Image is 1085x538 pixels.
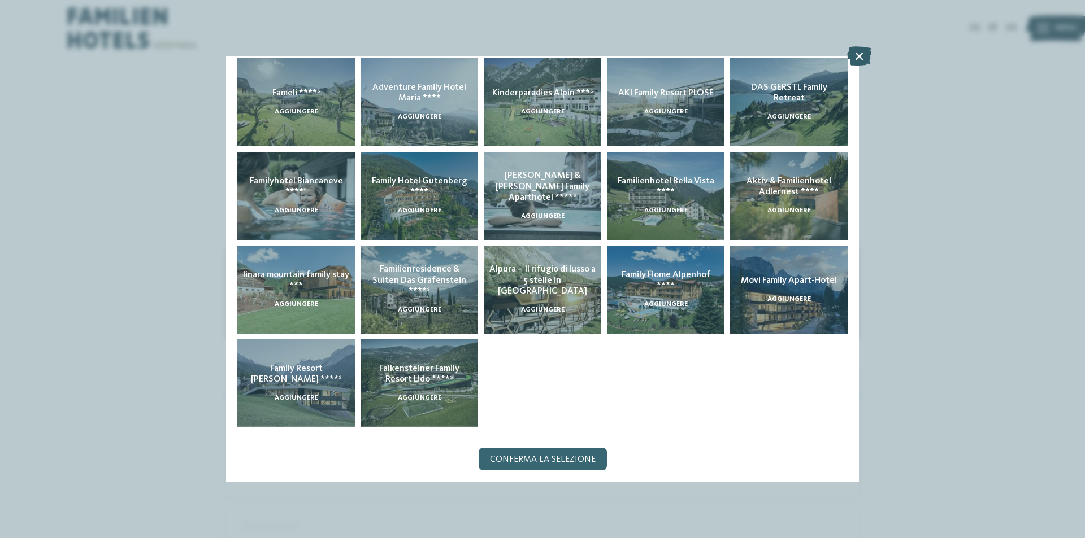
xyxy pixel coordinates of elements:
span: aggiungere [767,113,811,120]
span: linara mountain family stay *** [243,270,349,290]
span: Kinderparadies Alpin ***ˢ [492,89,593,98]
span: aggiungere [398,113,441,120]
span: Adventure Family Hotel Maria **** [372,83,466,103]
span: aggiungere [275,301,318,308]
span: DAS GERSTL Family Retreat [751,83,827,103]
span: Movi Family Apart-Hotel [741,276,837,285]
span: aggiungere [521,108,565,115]
span: aggiungere [398,395,441,401]
span: Family Home Alpenhof **** [622,270,710,290]
span: AKI Family Resort PLOSE [618,89,714,98]
span: Conferma la selezione [490,455,596,464]
span: aggiungere [644,301,688,308]
span: aggiungere [644,108,688,115]
span: aggiungere [275,108,318,115]
span: Falkensteiner Family Resort Lido ****ˢ [379,364,459,384]
span: Family Hotel Gutenberg **** [372,177,467,196]
span: Aktiv & Familienhotel Adlernest **** [747,177,831,196]
span: aggiungere [521,307,565,313]
span: aggiungere [644,207,688,214]
span: aggiungere [275,207,318,214]
span: Alpura – Il rifugio di lusso a 5 stelle in [GEOGRAPHIC_DATA] [489,265,596,295]
span: Familienresidence & Suiten Das Grafenstein ****ˢ [372,265,466,295]
span: aggiungere [521,213,565,220]
span: [PERSON_NAME] & [PERSON_NAME] Family Aparthotel ****ˢ [496,171,589,202]
span: aggiungere [275,395,318,401]
span: aggiungere [398,207,441,214]
span: aggiungere [767,296,811,303]
span: aggiungere [767,207,811,214]
span: aggiungere [398,307,441,313]
span: Familienhotel Bella Vista **** [618,177,714,196]
span: Familyhotel Biancaneve ****ˢ [250,177,343,196]
span: Family Resort [PERSON_NAME] ****ˢ [251,364,342,384]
